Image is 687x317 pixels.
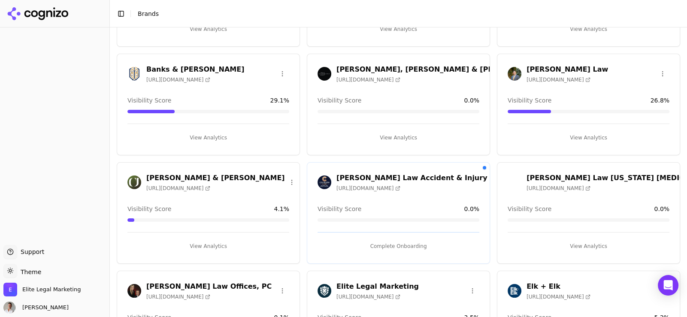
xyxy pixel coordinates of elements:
span: Brands [138,10,159,17]
h3: [PERSON_NAME] Law [527,64,608,75]
span: [URL][DOMAIN_NAME] [527,76,590,83]
span: Visibility Score [127,96,171,105]
span: Elite Legal Marketing [22,286,81,293]
img: Banks & Brower [127,67,141,81]
img: Colburn Law Accident & Injury Lawyers [318,175,331,189]
button: View Analytics [318,22,479,36]
h3: [PERSON_NAME] Law Offices, PC [146,281,272,292]
img: Elite Legal Marketing [3,283,17,296]
span: Theme [17,269,41,275]
img: Colburn Law Washington Dog Bite [508,175,521,189]
span: [URL][DOMAIN_NAME] [336,76,400,83]
span: 0.0 % [464,96,479,105]
img: Crossman Law Offices, PC [127,284,141,298]
img: Elk + Elk [508,284,521,298]
span: Support [17,248,44,256]
button: Open organization switcher [3,283,81,296]
button: View Analytics [318,131,479,145]
h3: Banks & [PERSON_NAME] [146,64,244,75]
button: View Analytics [508,239,669,253]
span: Visibility Score [318,205,361,213]
button: View Analytics [127,22,289,36]
img: Elite Legal Marketing [318,284,331,298]
h3: [PERSON_NAME] Law Accident & Injury Lawyers [336,173,522,183]
span: [URL][DOMAIN_NAME] [336,185,400,192]
button: Open user button [3,302,69,314]
h3: Elite Legal Marketing [336,281,419,292]
span: 4.1 % [274,205,289,213]
span: 29.1 % [270,96,289,105]
span: Visibility Score [508,96,551,105]
span: 0.0 % [464,205,479,213]
span: [URL][DOMAIN_NAME] [146,293,210,300]
span: 26.8 % [651,96,669,105]
span: [URL][DOMAIN_NAME] [527,293,590,300]
img: Bishop, Del Vecchio & Beeks Law Office [318,67,331,81]
span: [URL][DOMAIN_NAME] [146,76,210,83]
img: Eric Bersano [3,302,15,314]
span: [URL][DOMAIN_NAME] [336,293,400,300]
span: Visibility Score [508,205,551,213]
button: View Analytics [127,239,289,253]
span: Visibility Score [127,205,171,213]
span: [URL][DOMAIN_NAME] [527,185,590,192]
h3: Elk + Elk [527,281,590,292]
button: View Analytics [508,22,669,36]
span: 0.0 % [654,205,669,213]
h3: [PERSON_NAME] & [PERSON_NAME] [146,173,285,183]
img: Cannon Law [508,67,521,81]
button: View Analytics [127,131,289,145]
button: View Analytics [508,131,669,145]
span: [URL][DOMAIN_NAME] [146,185,210,192]
span: Visibility Score [318,96,361,105]
div: Open Intercom Messenger [658,275,678,296]
span: [PERSON_NAME] [19,304,69,311]
button: Complete Onboarding [318,239,479,253]
nav: breadcrumb [138,9,159,18]
h3: [PERSON_NAME], [PERSON_NAME] & [PERSON_NAME] Law Office [336,64,586,75]
img: Cohen & Jaffe [127,175,141,189]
